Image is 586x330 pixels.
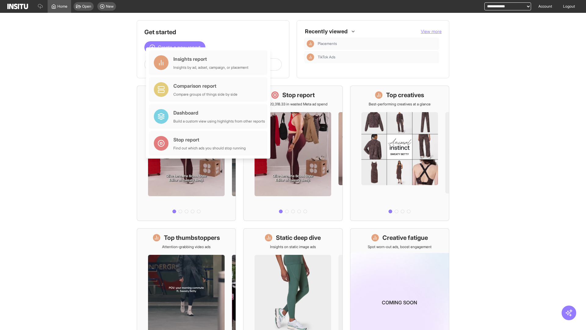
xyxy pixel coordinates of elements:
[82,4,91,9] span: Open
[276,233,321,242] h1: Static deep dive
[318,41,337,46] span: Placements
[421,29,442,34] span: View more
[173,136,246,143] div: Stop report
[7,4,28,9] img: Logo
[144,28,282,36] h1: Get started
[57,4,67,9] span: Home
[259,102,327,107] p: Save £20,318.33 in wasted Meta ad spend
[144,41,205,53] button: Create a new report
[318,41,437,46] span: Placements
[173,82,237,90] div: Comparison report
[173,65,248,70] div: Insights by ad, adset, campaign, or placement
[173,109,265,116] div: Dashboard
[173,119,265,124] div: Build a custom view using highlights from other reports
[173,92,237,97] div: Compare groups of things side by side
[243,86,342,221] a: Stop reportSave £20,318.33 in wasted Meta ad spend
[350,86,449,221] a: Top creativesBest-performing creatives at a glance
[318,55,335,60] span: TikTok Ads
[162,244,211,249] p: Attention-grabbing video ads
[137,86,236,221] a: What's live nowSee all active ads instantly
[270,244,316,249] p: Insights on static image ads
[173,146,246,151] div: Find out which ads you should stop running
[307,40,314,47] div: Insights
[318,55,437,60] span: TikTok Ads
[307,53,314,61] div: Insights
[282,91,315,99] h1: Stop report
[173,55,248,63] div: Insights report
[164,233,220,242] h1: Top thumbstoppers
[369,102,431,107] p: Best-performing creatives at a glance
[386,91,424,99] h1: Top creatives
[158,44,201,51] span: Create a new report
[106,4,114,9] span: New
[421,28,442,35] button: View more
